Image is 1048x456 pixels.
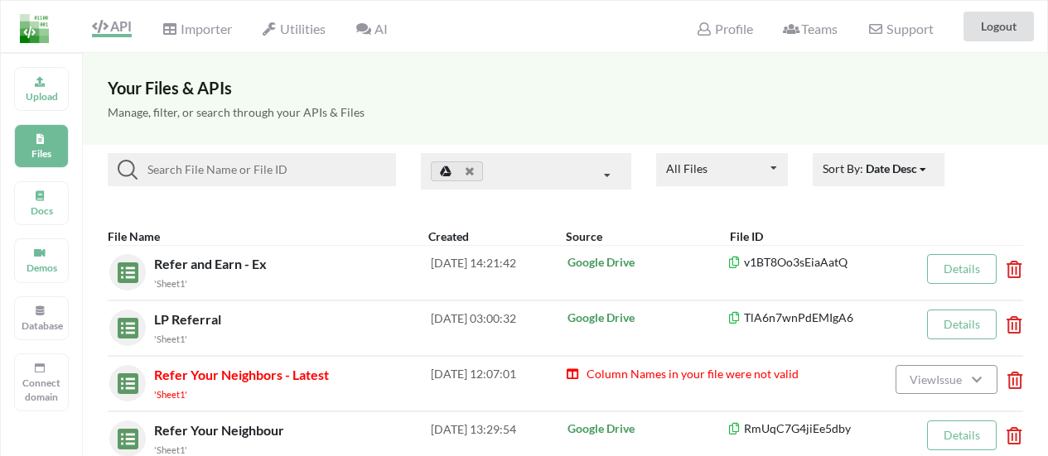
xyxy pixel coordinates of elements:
button: Details [927,254,997,284]
img: sheets.7a1b7961.svg [109,365,138,394]
p: Connect domain [22,376,61,404]
p: Google Drive [567,254,727,271]
h3: Your Files & APIs [108,78,1023,98]
span: Support [867,22,933,36]
small: 'Sheet1' [154,444,187,455]
div: [DATE] 14:21:42 [431,254,566,290]
p: RmUqC7G4jiEe5dby [727,420,925,437]
span: View Issue [910,372,967,386]
p: Files [22,146,61,161]
span: Refer Your Neighbour [154,422,287,438]
b: Source [566,229,602,243]
p: Database [22,319,61,333]
img: sheets.7a1b7961.svg [109,420,138,449]
button: ViewIssue [896,365,997,394]
span: Profile [696,21,752,36]
span: Refer and Earn - Ex [154,256,270,271]
div: [DATE] 03:00:32 [431,310,566,346]
small: 'Sheet1' [154,334,187,344]
b: Created [428,229,469,243]
p: v1BT8Oo3sEiaAatQ [727,254,925,271]
h5: Manage, filter, or search through your APIs & Files [108,106,1023,120]
span: AI [355,21,387,36]
button: Details [927,420,997,450]
img: LogoIcon.png [20,14,49,43]
small: 'Sheet1' [154,389,187,400]
span: Importer [162,21,231,36]
img: searchIcon.svg [118,160,138,180]
p: Google Drive [567,420,727,437]
span: Utilities [262,21,326,36]
a: Details [944,317,980,331]
span: Teams [783,21,838,36]
span: Refer Your Neighbors - Latest [154,367,329,382]
div: [DATE] 12:07:01 [431,365,566,401]
button: Logout [963,12,1034,41]
p: Docs [22,204,61,218]
div: Date Desc [866,160,917,177]
button: Details [927,310,997,339]
p: Demos [22,261,61,275]
p: TlA6n7wnPdEMIgA6 [727,310,925,326]
span: API [92,18,132,34]
img: sheets.7a1b7961.svg [109,254,138,283]
span: Sort By: [823,161,928,175]
p: Upload [22,89,61,103]
span: Column Names in your file were not valid [585,367,799,381]
b: File Name [108,229,160,243]
p: Google Drive [567,310,727,326]
small: 'Sheet1' [154,278,187,289]
b: File ID [730,229,763,243]
img: sheets.7a1b7961.svg [109,310,138,338]
span: LP Referral [154,311,225,327]
div: All Files [666,163,708,175]
input: Search File Name or File ID [138,160,389,180]
a: Details [944,428,980,442]
a: Details [944,262,980,276]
